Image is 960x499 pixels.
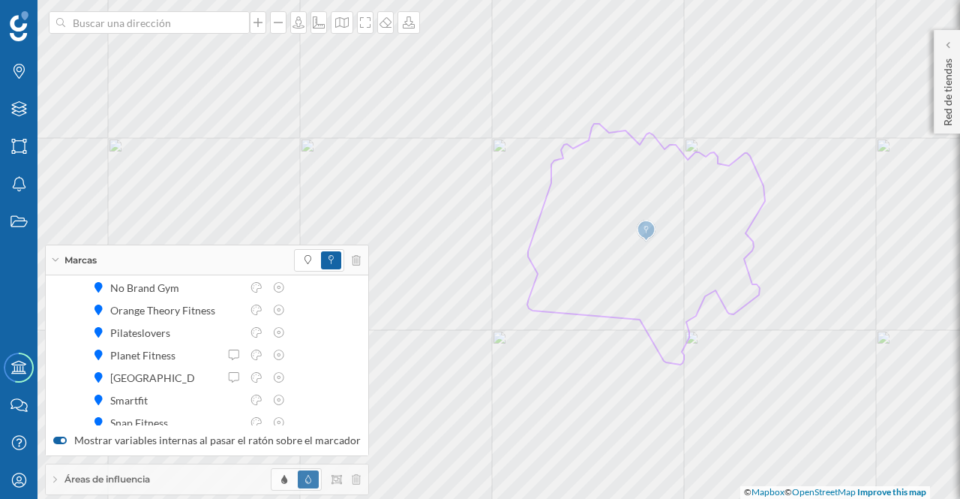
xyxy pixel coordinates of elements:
a: Improve this map [857,486,926,497]
img: Geoblink Logo [10,11,28,41]
div: Orange Theory Fitness [108,302,220,318]
div: Pilateslovers [110,325,178,341]
div: [GEOGRAPHIC_DATA] [110,370,225,386]
div: © © [740,486,930,499]
a: OpenStreetMap [792,486,856,497]
label: Mostrar variables internas al pasar el ratón sobre el marcador [53,433,361,448]
p: Red de tiendas [940,53,955,126]
span: Soporte [30,11,83,24]
div: Snap Fitness [110,415,175,431]
a: Mapbox [751,486,784,497]
div: No Brand Gym [110,280,187,296]
div: Planet Fitness [110,347,183,363]
span: Áreas de influencia [64,473,150,486]
div: Smartfit [110,392,155,408]
span: Marcas [64,254,97,267]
